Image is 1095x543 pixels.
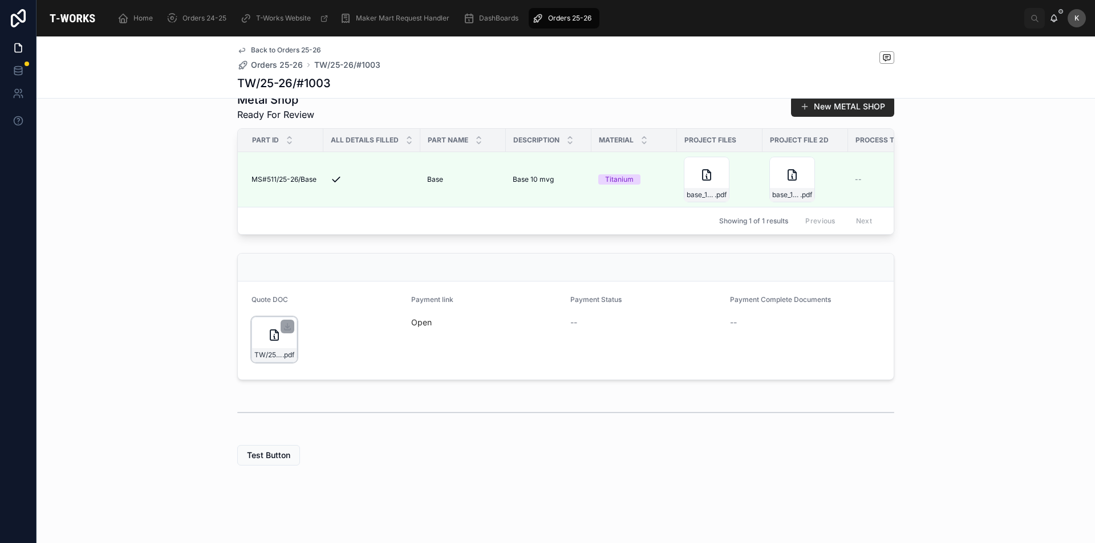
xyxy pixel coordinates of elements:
span: base_10mV_icp [772,190,800,199]
button: Test Button [237,445,300,466]
span: -- [730,317,737,328]
span: .pdf [800,190,812,199]
a: Orders 25-26 [237,59,303,71]
span: Test Button [247,450,290,461]
a: Home [114,8,161,28]
span: Quote DOC [252,295,288,304]
a: Maker Mart Request Handler [336,8,457,28]
span: TW/25-26/#1003 [254,350,282,360]
span: Payment link [411,295,453,304]
a: TW/25-26/#1003 [314,59,380,71]
span: Ready For Review [237,108,314,121]
span: Home [133,14,153,23]
a: Back to Orders 25-26 [237,46,321,55]
span: -- [570,317,577,328]
span: Base 10 mvg [513,175,554,184]
span: T-Works Website [256,14,311,23]
span: Payment Complete Documents [730,295,831,304]
a: T-Works Website [237,8,334,28]
span: All Details Filled [331,136,399,145]
span: Orders 24-25 [182,14,226,23]
a: Orders 25-26 [529,8,599,28]
span: Payment Status [570,295,622,304]
h1: TW/25-26/#1003 [237,75,331,91]
span: Back to Orders 25-26 [251,46,321,55]
span: K [1074,14,1079,23]
h1: Metal Shop [237,92,314,108]
button: New METAL SHOP [791,96,894,117]
span: Orders 25-26 [251,59,303,71]
span: .pdf [282,350,294,360]
span: DashBoards [479,14,518,23]
span: .pdf [715,190,727,199]
span: Part ID [252,136,279,145]
a: Open [411,317,432,327]
span: Base [427,175,443,184]
span: Showing 1 of 1 results [719,217,788,226]
span: Orders 25-26 [548,14,591,23]
a: DashBoards [460,8,526,28]
span: Project Files [684,136,736,145]
span: Part Name [428,136,468,145]
div: Titanium [605,174,634,185]
span: Maker Mart Request Handler [356,14,449,23]
span: Process Type [855,136,908,145]
img: App logo [46,9,99,27]
span: Project File 2D [770,136,829,145]
span: -- [855,175,862,184]
span: Material [599,136,634,145]
a: Orders 24-25 [163,8,234,28]
span: MS#511/25-26/Base [252,175,317,184]
div: scrollable content [108,6,1024,31]
span: Description [513,136,559,145]
span: base_10mV_icp [687,190,715,199]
